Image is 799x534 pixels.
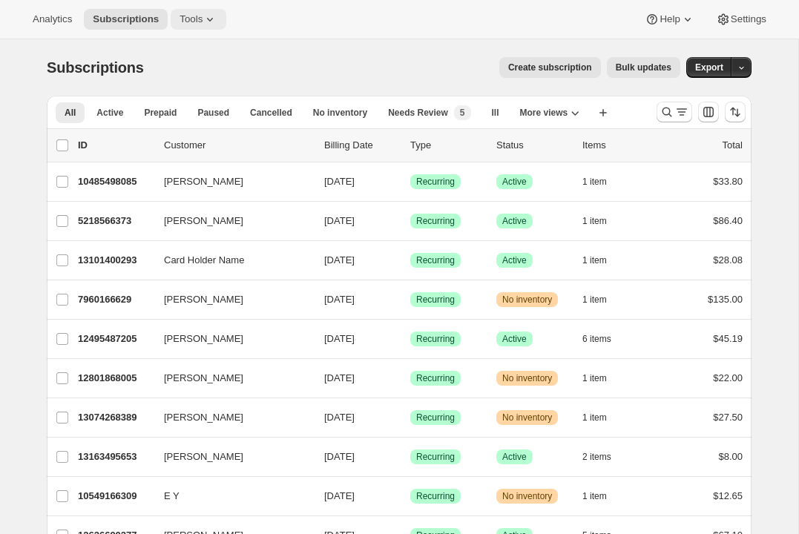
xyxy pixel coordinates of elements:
[144,107,177,119] span: Prepaid
[324,176,355,187] span: [DATE]
[78,410,152,425] p: 13074268389
[582,446,628,467] button: 2 items
[695,62,723,73] span: Export
[388,107,448,119] span: Needs Review
[78,329,743,349] div: 12495487205[PERSON_NAME][DATE]SuccessRecurringSuccessActive6 items$45.19
[164,174,243,189] span: [PERSON_NAME]
[324,372,355,383] span: [DATE]
[502,412,552,423] span: No inventory
[492,107,499,119] span: lll
[713,215,743,226] span: $86.40
[686,57,732,78] button: Export
[502,490,552,502] span: No inventory
[78,489,152,504] p: 10549166309
[155,288,303,311] button: [PERSON_NAME]
[47,59,144,76] span: Subscriptions
[502,294,552,306] span: No inventory
[718,451,743,462] span: $8.00
[78,449,152,464] p: 13163495653
[324,412,355,423] span: [DATE]
[78,371,152,386] p: 12801868005
[582,372,607,384] span: 1 item
[499,57,601,78] button: Create subscription
[582,329,628,349] button: 6 items
[731,13,766,25] span: Settings
[324,138,398,153] p: Billing Date
[416,372,455,384] span: Recurring
[164,292,243,307] span: [PERSON_NAME]
[78,174,152,189] p: 10485498085
[155,209,303,233] button: [PERSON_NAME]
[496,138,571,153] p: Status
[250,107,292,119] span: Cancelled
[78,253,152,268] p: 13101400293
[313,107,367,119] span: No inventory
[582,333,611,345] span: 6 items
[416,412,455,423] span: Recurring
[78,407,743,428] div: 13074268389[PERSON_NAME][DATE]SuccessRecurringWarningNo inventory1 item$27.50
[582,254,607,266] span: 1 item
[155,327,303,351] button: [PERSON_NAME]
[155,366,303,390] button: [PERSON_NAME]
[582,368,623,389] button: 1 item
[502,451,527,463] span: Active
[708,294,743,305] span: $135.00
[582,171,623,192] button: 1 item
[416,294,455,306] span: Recurring
[410,138,484,153] div: Type
[24,9,81,30] button: Analytics
[582,250,623,271] button: 1 item
[197,107,229,119] span: Paused
[324,451,355,462] span: [DATE]
[582,412,607,423] span: 1 item
[96,107,123,119] span: Active
[502,176,527,188] span: Active
[78,292,152,307] p: 7960166629
[164,489,180,504] span: E Y
[657,102,692,122] button: Search and filter results
[582,215,607,227] span: 1 item
[164,410,243,425] span: [PERSON_NAME]
[324,490,355,501] span: [DATE]
[502,215,527,227] span: Active
[78,138,152,153] p: ID
[416,490,455,502] span: Recurring
[78,250,743,271] div: 13101400293Card Holder Name[DATE]SuccessRecurringSuccessActive1 item$28.08
[582,138,657,153] div: Items
[164,138,312,153] p: Customer
[324,333,355,344] span: [DATE]
[324,215,355,226] span: [DATE]
[508,62,592,73] span: Create subscription
[78,446,743,467] div: 13163495653[PERSON_NAME][DATE]SuccessRecurringSuccessActive2 items$8.00
[164,253,244,268] span: Card Holder Name
[155,248,303,272] button: Card Holder Name
[591,102,615,123] button: Create new view
[416,451,455,463] span: Recurring
[713,412,743,423] span: $27.50
[713,176,743,187] span: $33.80
[725,102,746,122] button: Sort the results
[155,445,303,469] button: [PERSON_NAME]
[582,407,623,428] button: 1 item
[78,214,152,228] p: 5218566373
[78,138,743,153] div: IDCustomerBilling DateTypeStatusItemsTotal
[713,372,743,383] span: $22.00
[416,254,455,266] span: Recurring
[636,9,703,30] button: Help
[155,170,303,194] button: [PERSON_NAME]
[416,333,455,345] span: Recurring
[78,486,743,507] div: 10549166309E Y[DATE]SuccessRecurringWarningNo inventory1 item$12.65
[78,171,743,192] div: 10485498085[PERSON_NAME][DATE]SuccessRecurringSuccessActive1 item$33.80
[582,490,607,502] span: 1 item
[707,9,775,30] button: Settings
[713,333,743,344] span: $45.19
[582,289,623,310] button: 1 item
[582,451,611,463] span: 2 items
[511,102,589,123] button: More views
[502,254,527,266] span: Active
[65,107,76,119] span: All
[164,449,243,464] span: [PERSON_NAME]
[660,13,680,25] span: Help
[713,254,743,266] span: $28.08
[78,368,743,389] div: 12801868005[PERSON_NAME][DATE]SuccessRecurringWarningNo inventory1 item$22.00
